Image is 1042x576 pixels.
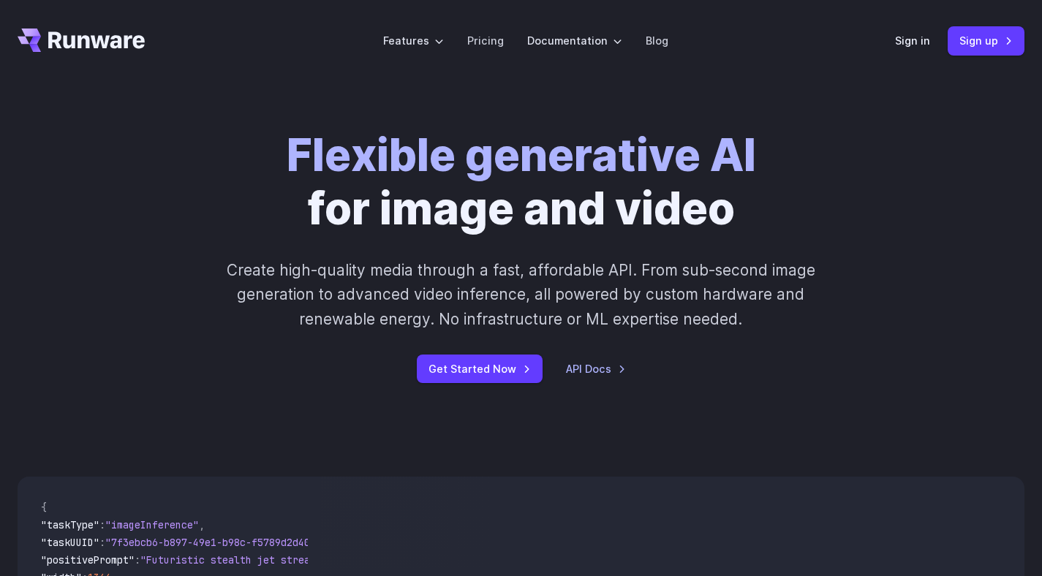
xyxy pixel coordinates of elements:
[467,32,504,49] a: Pricing
[105,536,328,549] span: "7f3ebcb6-b897-49e1-b98c-f5789d2d40d7"
[199,518,205,531] span: ,
[41,518,99,531] span: "taskType"
[140,553,673,566] span: "Futuristic stealth jet streaking through a neon-lit cityscape with glowing purple exhaust"
[948,26,1024,55] a: Sign up
[135,553,140,566] span: :
[287,129,756,235] h1: for image and video
[105,518,199,531] span: "imageInference"
[99,536,105,549] span: :
[566,360,626,377] a: API Docs
[41,501,47,514] span: {
[417,355,543,383] a: Get Started Now
[99,518,105,531] span: :
[287,128,756,182] strong: Flexible generative AI
[41,536,99,549] span: "taskUUID"
[895,32,930,49] a: Sign in
[41,553,135,566] span: "positivePrompt"
[18,29,145,52] a: Go to /
[199,258,843,331] p: Create high-quality media through a fast, affordable API. From sub-second image generation to adv...
[646,32,668,49] a: Blog
[383,32,444,49] label: Features
[527,32,622,49] label: Documentation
